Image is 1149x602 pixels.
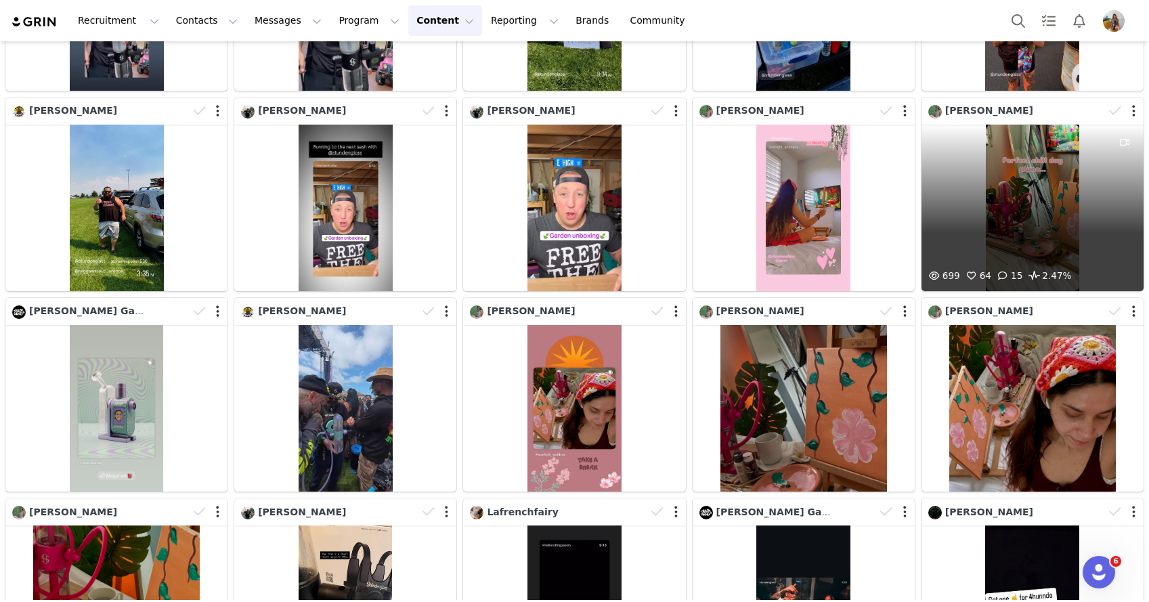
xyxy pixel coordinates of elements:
[470,105,483,119] img: 672d5608-51b4-4814-b9ce-2c6a0b4dbb54--s.jpg
[716,507,872,517] span: [PERSON_NAME] Gang info ®
[699,105,713,119] img: 5171180b-16d4-4089-b453-49b3025df0f5.jpg
[716,105,804,116] span: [PERSON_NAME]
[945,507,1033,517] span: [PERSON_NAME]
[928,305,942,319] img: 5171180b-16d4-4089-b453-49b3025df0f5.jpg
[12,305,26,319] img: 40c5abed-095b-4cd7-994b-70bcb286e30a--s.jpg
[699,305,713,319] img: 5171180b-16d4-4089-b453-49b3025df0f5.jpg
[330,5,408,36] button: Program
[470,506,483,519] img: adf52299-da9b-485d-895a-02d3bdc965e3--s.jpg
[1003,5,1033,36] button: Search
[995,270,1022,281] span: 15
[241,105,255,119] img: 672d5608-51b4-4814-b9ce-2c6a0b4dbb54--s.jpg
[29,507,117,517] span: [PERSON_NAME]
[567,5,621,36] a: Brands
[622,5,699,36] a: Community
[29,105,117,116] span: [PERSON_NAME]
[29,305,185,316] span: [PERSON_NAME] Gang info ®
[258,305,346,316] span: [PERSON_NAME]
[1034,5,1064,36] a: Tasks
[1083,556,1115,588] iframe: Intercom live chat
[699,506,713,519] img: 40c5abed-095b-4cd7-994b-70bcb286e30a--s.jpg
[945,305,1033,316] span: [PERSON_NAME]
[12,506,26,519] img: 5171180b-16d4-4089-b453-49b3025df0f5.jpg
[241,506,255,519] img: 672d5608-51b4-4814-b9ce-2c6a0b4dbb54--s.jpg
[716,305,804,316] span: [PERSON_NAME]
[246,5,330,36] button: Messages
[487,507,558,517] span: Lafrenchfairy
[1095,10,1138,32] button: Profile
[928,506,942,519] img: 52a6b078-0dc2-4610-b935-89cbb7753034--s.jpg
[12,105,26,119] img: 5d7d6758-4a1d-49b2-bd0c-a2456b6f40ca.jpg
[1064,5,1094,36] button: Notifications
[483,5,567,36] button: Reporting
[408,5,482,36] button: Content
[241,305,255,319] img: 5d7d6758-4a1d-49b2-bd0c-a2456b6f40ca.jpg
[258,105,346,116] span: [PERSON_NAME]
[928,105,942,119] img: 5171180b-16d4-4089-b453-49b3025df0f5.jpg
[926,270,960,281] span: 699
[1026,268,1071,284] span: 2.47%
[70,5,167,36] button: Recruitment
[1103,10,1125,32] img: 4b303646-d01a-4725-a841-3a686edfc3d7.jpg
[963,270,991,281] span: 64
[11,16,58,28] img: grin logo
[487,105,575,116] span: [PERSON_NAME]
[487,305,575,316] span: [PERSON_NAME]
[258,507,346,517] span: [PERSON_NAME]
[1110,556,1121,567] span: 6
[168,5,246,36] button: Contacts
[945,105,1033,116] span: [PERSON_NAME]
[470,305,483,319] img: 5171180b-16d4-4089-b453-49b3025df0f5.jpg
